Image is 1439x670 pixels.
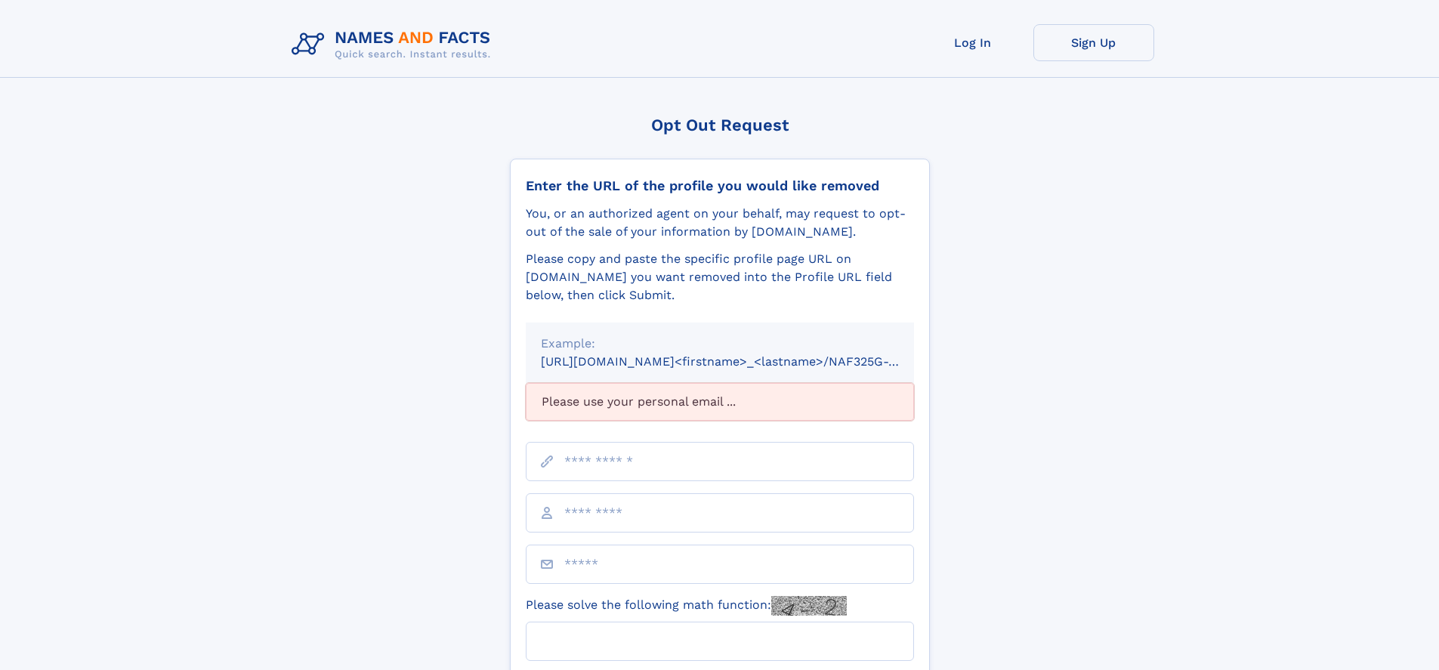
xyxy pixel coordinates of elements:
img: Logo Names and Facts [286,24,503,65]
small: [URL][DOMAIN_NAME]<firstname>_<lastname>/NAF325G-xxxxxxxx [541,354,943,369]
div: Opt Out Request [510,116,930,134]
a: Log In [912,24,1033,61]
div: Please use your personal email ... [526,383,914,421]
div: Example: [541,335,899,353]
label: Please solve the following math function: [526,596,847,616]
div: You, or an authorized agent on your behalf, may request to opt-out of the sale of your informatio... [526,205,914,241]
div: Enter the URL of the profile you would like removed [526,178,914,194]
div: Please copy and paste the specific profile page URL on [DOMAIN_NAME] you want removed into the Pr... [526,250,914,304]
a: Sign Up [1033,24,1154,61]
